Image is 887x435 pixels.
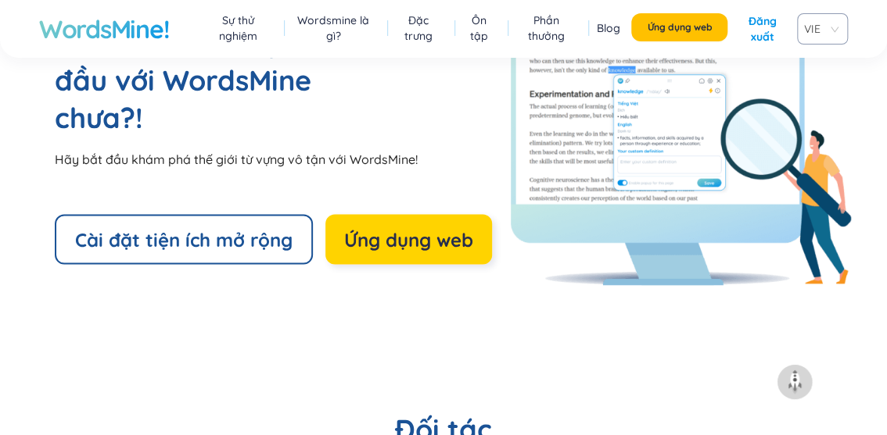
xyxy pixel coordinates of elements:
[297,13,369,43] font: Wordsmine là gì?
[325,214,492,264] button: Ứng dụng web
[75,227,293,251] font: Cài đặt tiện ích mở rộng
[631,13,727,41] button: Ứng dụng web
[55,24,336,134] font: Bạn đã sẵn sàng bắt đầu với WordsMine chưa?!
[596,20,619,36] a: Blog
[804,17,835,41] span: VIE
[515,12,576,44] a: Phần thưởng
[404,13,433,43] font: Đặc trưng
[204,12,271,44] a: Sự thử nghiệm
[292,12,374,44] a: Wordsmine là gì?
[39,13,169,45] a: WordsMine!
[647,21,712,33] font: Ứng dụng web
[511,23,851,285] img: Khám phá WordsMine!
[527,13,564,43] font: Phần thưởng
[596,21,619,35] font: Blog
[782,369,807,394] img: to top
[631,13,727,45] a: Ứng dụng web
[462,12,495,44] a: Ôn tập
[470,13,488,43] font: Ôn tập
[344,227,473,251] font: Ứng dụng web
[55,151,418,166] font: Hãy bắt đầu khám phá thế giới từ vựng vô tận với WordsMine!
[55,214,313,264] button: Cài đặt tiện ích mở rộng
[395,12,442,44] a: Đặc trưng
[749,14,777,44] font: Đăng xuất
[219,13,257,43] font: Sự thử nghiệm
[804,22,821,36] font: VIE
